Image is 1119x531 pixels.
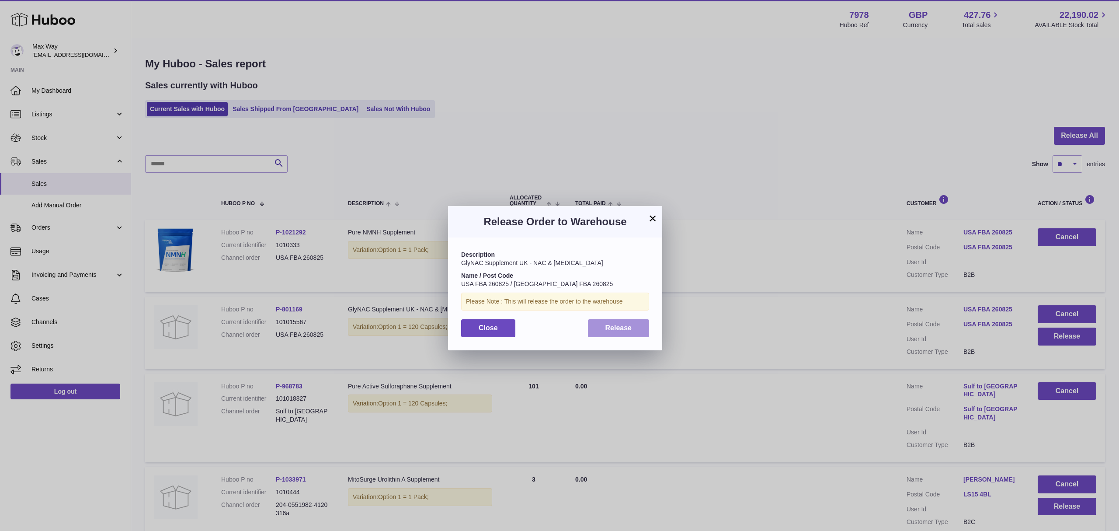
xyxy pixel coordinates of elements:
button: Release [588,319,650,337]
h3: Release Order to Warehouse [461,215,649,229]
button: Close [461,319,515,337]
div: Please Note : This will release the order to the warehouse [461,293,649,311]
span: Close [479,324,498,332]
button: × [647,213,658,224]
span: GlyNAC Supplement UK - NAC & [MEDICAL_DATA] [461,259,603,266]
strong: Name / Post Code [461,272,513,279]
strong: Description [461,251,495,258]
span: USA FBA 260825 / [GEOGRAPHIC_DATA] FBA 260825 [461,280,613,287]
span: Release [605,324,632,332]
